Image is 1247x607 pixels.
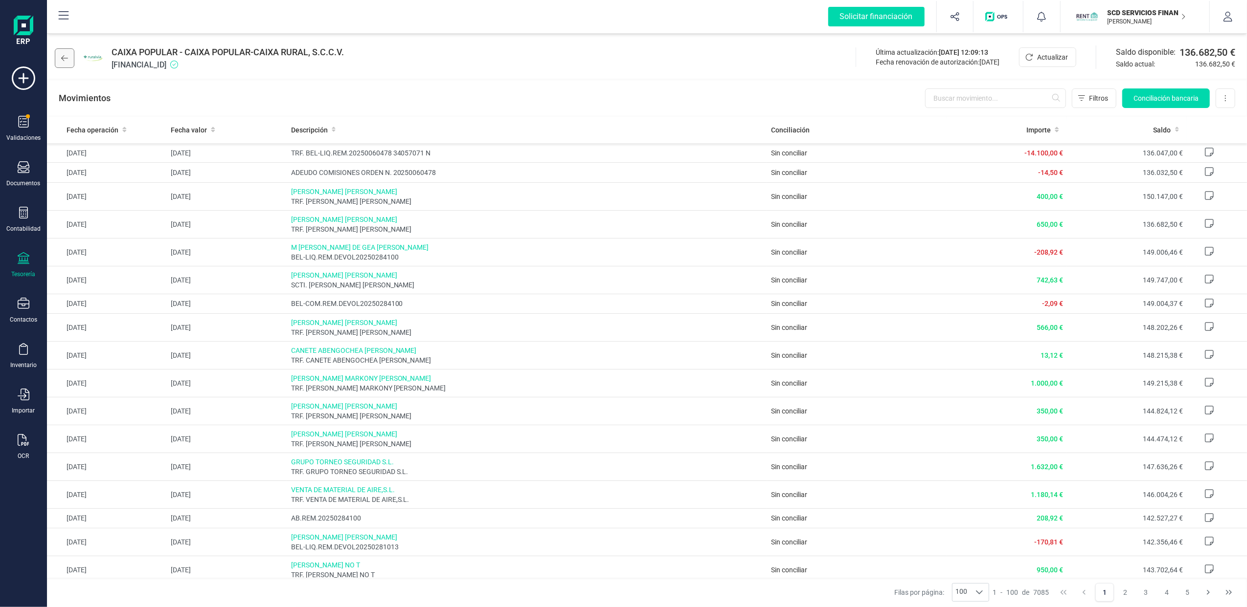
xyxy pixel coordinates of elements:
[47,313,167,341] td: [DATE]
[47,182,167,210] td: [DATE]
[291,467,763,477] span: TRF. GRUPO TORNEO SEGURIDAD S.L.
[1134,93,1199,103] span: Conciliación bancaria
[47,425,167,453] td: [DATE]
[112,45,344,59] span: CAIXA POPULAR - CAIXA POPULAR-CAIXA RURAL, S.C.C.V.
[1026,125,1051,135] span: Importe
[112,59,344,71] span: [FINANCIAL_ID]
[291,485,763,495] span: VENTA DE MATERIAL DE AIRE,S.L.
[1199,583,1218,602] button: Next Page
[1108,8,1186,18] p: SCD SERVICIOS FINANCIEROS SL
[291,457,763,467] span: GRUPO TORNEO SEGURIDAD S.L.
[1037,435,1063,443] span: 350,00 €
[771,169,807,176] span: Sin conciliar
[167,163,287,182] td: [DATE]
[1034,248,1063,256] span: -208,92 €
[771,149,807,157] span: Sin conciliar
[291,148,763,158] span: TRF. BEL-LIQ.REM.20250060478 34057071 N
[1072,1,1198,32] button: SCSCD SERVICIOS FINANCIEROS SL[PERSON_NAME]
[291,383,763,393] span: TRF. [PERSON_NAME] MARKONY [PERSON_NAME]
[167,556,287,584] td: [DATE]
[47,143,167,163] td: [DATE]
[167,182,287,210] td: [DATE]
[1067,397,1187,425] td: 144.824,12 €
[1031,379,1063,387] span: 1.000,00 €
[291,215,763,224] span: [PERSON_NAME] [PERSON_NAME]
[1067,528,1187,556] td: 142.356,46 €
[167,238,287,266] td: [DATE]
[894,583,989,602] div: Filas por página:
[1067,143,1187,163] td: 136.047,00 €
[1178,583,1197,602] button: Page 5
[771,435,807,443] span: Sin conciliar
[47,294,167,313] td: [DATE]
[47,210,167,238] td: [DATE]
[1037,193,1063,200] span: 400,00 €
[167,369,287,397] td: [DATE]
[1031,463,1063,471] span: 1.632,00 €
[771,351,807,359] span: Sin conciliar
[18,452,29,460] div: OCR
[47,480,167,508] td: [DATE]
[993,587,1049,597] div: -
[1067,210,1187,238] td: 136.682,50 €
[1022,587,1030,597] span: de
[1038,169,1063,176] span: -14,50 €
[1024,149,1063,157] span: -14.100,00 €
[1089,93,1108,103] span: Filtros
[1067,266,1187,294] td: 149.747,00 €
[291,401,763,411] span: [PERSON_NAME] [PERSON_NAME]
[291,224,763,234] span: TRF. [PERSON_NAME] [PERSON_NAME]
[1042,300,1063,307] span: -2,09 €
[1037,514,1063,522] span: 208,92 €
[771,276,807,284] span: Sin conciliar
[167,294,287,313] td: [DATE]
[1031,491,1063,499] span: 1.180,14 €
[47,341,167,369] td: [DATE]
[771,514,807,522] span: Sin conciliar
[47,556,167,584] td: [DATE]
[291,532,763,542] span: [PERSON_NAME] [PERSON_NAME]
[979,58,999,66] span: [DATE]
[952,584,970,601] span: 100
[1076,6,1098,27] img: SC
[47,453,167,480] td: [DATE]
[1041,351,1063,359] span: 13,12 €
[1116,46,1176,58] span: Saldo disponible:
[1037,566,1063,574] span: 950,00 €
[1034,538,1063,546] span: -170,81 €
[12,407,35,414] div: Importar
[167,480,287,508] td: [DATE]
[167,210,287,238] td: [DATE]
[1037,220,1063,228] span: 650,00 €
[876,57,999,67] div: Fecha renovación de autorización:
[291,318,763,327] span: [PERSON_NAME] [PERSON_NAME]
[47,397,167,425] td: [DATE]
[771,407,807,415] span: Sin conciliar
[10,316,37,324] div: Contactos
[291,242,763,252] span: M [PERSON_NAME] DE GEA [PERSON_NAME]
[167,508,287,528] td: [DATE]
[1108,18,1186,25] p: [PERSON_NAME]
[291,346,763,355] span: CANETE ABENGOCHEA [PERSON_NAME]
[1037,324,1063,331] span: 566,00 €
[993,587,997,597] span: 1
[771,193,807,200] span: Sin conciliar
[1007,587,1019,597] span: 100
[14,16,33,47] img: Logo Finanedi
[1075,583,1093,602] button: Previous Page
[1067,480,1187,508] td: 146.004,26 €
[167,313,287,341] td: [DATE]
[1137,583,1156,602] button: Page 3
[771,248,807,256] span: Sin conciliar
[1037,276,1063,284] span: 742,63 €
[1067,238,1187,266] td: 149.006,46 €
[47,508,167,528] td: [DATE]
[1067,341,1187,369] td: 148.215,38 €
[291,355,763,365] span: TRF. CANETE ABENGOCHEA [PERSON_NAME]
[771,379,807,387] span: Sin conciliar
[291,280,763,290] span: SCTI. [PERSON_NAME] [PERSON_NAME]
[291,411,763,421] span: TRF. [PERSON_NAME] [PERSON_NAME]
[1154,125,1171,135] span: Saldo
[291,495,763,504] span: TRF. VENTA DE MATERIAL DE AIRE,S.L.
[1037,52,1068,62] span: Actualizar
